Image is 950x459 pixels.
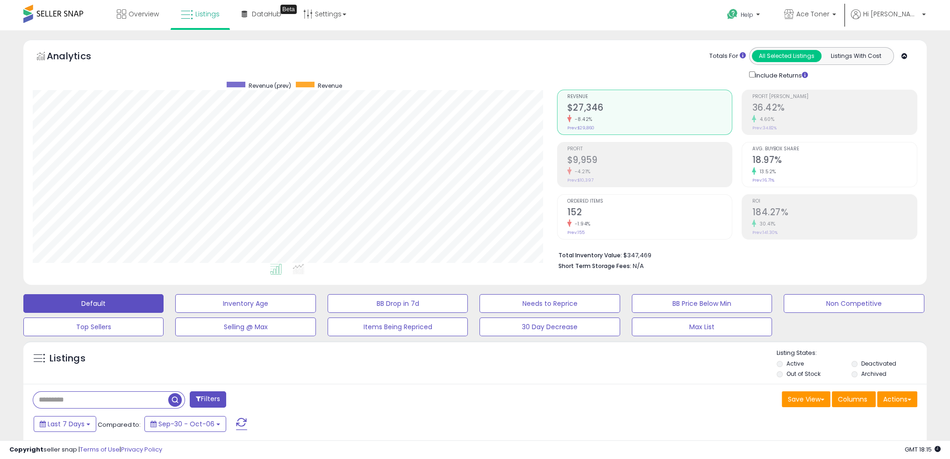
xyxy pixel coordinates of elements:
h2: 36.42% [752,102,917,115]
div: Totals For [709,52,746,61]
span: Profit [567,147,732,152]
small: -1.94% [571,220,591,227]
small: -4.21% [571,168,591,175]
button: Sep-30 - Oct-06 [144,416,226,432]
span: Help [741,11,753,19]
b: Short Term Storage Fees: [558,262,631,270]
button: Last 7 Days [34,416,96,432]
button: Actions [877,391,917,407]
label: Out of Stock [786,370,821,378]
span: Revenue [567,94,732,99]
small: Prev: 141.30% [752,230,777,235]
button: BB Drop in 7d [328,294,468,313]
h2: $9,959 [567,155,732,167]
button: BB Price Below Min [632,294,772,313]
button: Save View [782,391,830,407]
h2: 152 [567,207,732,219]
h2: 184.27% [752,207,917,219]
small: 13.52% [756,168,776,175]
button: 30 Day Decrease [479,318,620,336]
h2: 18.97% [752,155,917,167]
span: Avg. Buybox Share [752,147,917,152]
button: Needs to Reprice [479,294,620,313]
span: Compared to: [98,420,141,429]
div: seller snap | | [9,445,162,454]
small: Prev: $29,860 [567,125,594,131]
label: Deactivated [861,360,896,367]
span: Sep-30 - Oct-06 [158,419,214,429]
button: Inventory Age [175,294,315,313]
button: Max List [632,318,772,336]
small: 30.41% [756,220,775,227]
li: $347,469 [558,249,910,260]
span: Hi [PERSON_NAME] [863,9,919,19]
small: 4.60% [756,116,774,123]
div: Tooltip anchor [280,5,297,14]
b: Total Inventory Value: [558,251,622,259]
strong: Copyright [9,445,43,454]
button: Default [23,294,164,313]
button: Columns [832,391,876,407]
span: Revenue (prev) [249,82,291,90]
small: -8.42% [571,116,593,123]
span: Revenue [318,82,342,90]
small: Prev: 155 [567,230,585,235]
small: Prev: 16.71% [752,177,774,183]
button: Listings With Cost [821,50,891,62]
span: 2025-10-14 18:15 GMT [905,445,941,454]
span: DataHub [252,9,281,19]
h5: Analytics [47,49,109,65]
div: Include Returns [742,70,819,80]
span: Ordered Items [567,199,732,204]
button: Non Competitive [784,294,924,313]
span: Columns [838,395,867,404]
label: Active [786,360,804,367]
button: Filters [190,391,226,408]
button: Selling @ Max [175,318,315,336]
span: Overview [129,9,159,19]
a: Help [720,1,769,30]
label: Archived [861,370,886,378]
h5: Listings [50,352,86,365]
a: Privacy Policy [121,445,162,454]
button: Top Sellers [23,318,164,336]
span: Last 7 Days [48,419,85,429]
small: Prev: $10,397 [567,177,593,183]
button: Items Being Repriced [328,318,468,336]
small: Prev: 34.82% [752,125,776,131]
i: Get Help [727,8,738,20]
span: ROI [752,199,917,204]
a: Hi [PERSON_NAME] [851,9,926,30]
p: Listing States: [777,349,927,358]
span: Ace Toner [796,9,829,19]
h2: $27,346 [567,102,732,115]
span: Listings [195,9,220,19]
span: N/A [633,261,644,270]
button: All Selected Listings [752,50,821,62]
span: Profit [PERSON_NAME] [752,94,917,99]
a: Terms of Use [80,445,120,454]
